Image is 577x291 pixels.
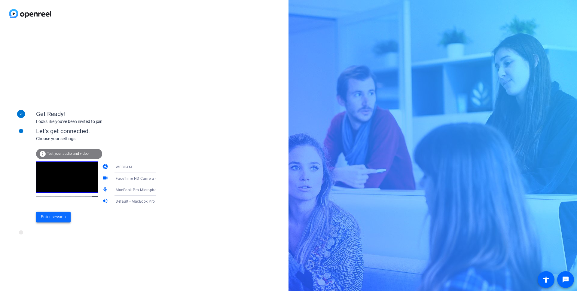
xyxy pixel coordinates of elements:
mat-icon: camera [102,164,109,171]
mat-icon: videocam [102,175,109,182]
div: Get Ready! [36,109,156,118]
div: Let's get connected. [36,127,169,136]
button: Enter session [36,212,71,222]
span: WEBCAM [116,165,132,169]
mat-icon: accessibility [542,276,550,283]
span: Test your audio and video [47,152,89,156]
mat-icon: mic_none [102,186,109,194]
div: Choose your settings [36,136,169,142]
mat-icon: info [39,150,46,158]
span: Default - MacBook Pro Speakers (Built-in) [116,199,188,204]
mat-icon: message [562,276,569,283]
mat-icon: volume_up [102,198,109,205]
span: FaceTime HD Camera (3A71:F4B5) [116,176,177,181]
div: Looks like you've been invited to join [36,118,156,125]
span: MacBook Pro Microphone (Built-in) [116,187,177,192]
span: Enter session [41,214,66,220]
